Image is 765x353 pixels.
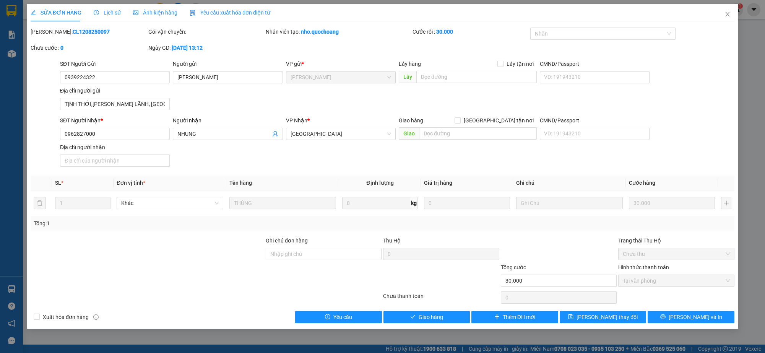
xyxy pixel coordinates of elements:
span: Lấy [399,71,416,83]
button: plusThêm ĐH mới [471,311,558,323]
span: Cao Lãnh [291,72,391,83]
input: Dọc đường [419,127,537,140]
span: user-add [272,131,278,137]
div: CMND/Passport [540,60,650,68]
span: Tại văn phòng [623,275,729,286]
span: SỬA ĐƠN HÀNG [31,10,81,16]
span: Khác [121,197,219,209]
button: plus [721,197,731,209]
span: Ảnh kiện hàng [133,10,177,16]
label: Hình thức thanh toán [618,264,669,270]
label: Ghi chú đơn hàng [266,238,308,244]
input: VD: Bàn, Ghế [229,197,336,209]
span: Giá trị hàng [424,180,452,186]
span: VP Nhận [286,117,307,124]
button: checkGiao hàng [383,311,470,323]
span: plus [494,314,500,320]
span: info-circle [93,314,99,320]
img: icon [190,10,196,16]
span: Sài Gòn [291,128,391,140]
span: Lấy tận nơi [504,60,537,68]
span: kg [410,197,418,209]
th: Ghi chú [513,176,626,190]
input: 0 [629,197,715,209]
span: [PERSON_NAME] và In [669,313,722,321]
div: Địa chỉ người gửi [60,86,170,95]
input: Địa chỉ của người nhận [60,155,170,167]
div: Gói vận chuyển: [148,28,264,36]
span: Thu Hộ [383,238,401,244]
b: 0 [60,45,63,51]
b: nho.quochoang [301,29,339,35]
input: Ghi Chú [516,197,623,209]
span: edit [31,10,36,15]
div: Nhân viên tạo: [266,28,411,36]
div: Ngày GD: [148,44,264,52]
div: Cước rồi : [413,28,528,36]
span: Lịch sử [94,10,121,16]
span: clock-circle [94,10,99,15]
span: [GEOGRAPHIC_DATA] tận nơi [461,116,537,125]
button: exclamation-circleYêu cầu [295,311,382,323]
div: CMND/Passport [540,116,650,125]
input: 0 [424,197,510,209]
span: SL [55,180,61,186]
input: Ghi chú đơn hàng [266,248,382,260]
span: Cước hàng [629,180,655,186]
button: Close [717,4,738,25]
span: picture [133,10,138,15]
div: SĐT Người Gửi [60,60,170,68]
div: Địa chỉ người nhận [60,143,170,151]
div: Người gửi [173,60,283,68]
b: 30.000 [436,29,453,35]
span: Thêm ĐH mới [503,313,535,321]
span: close [724,11,731,17]
span: Xuất hóa đơn hàng [40,313,92,321]
span: Yêu cầu xuất hóa đơn điện tử [190,10,270,16]
b: CL1208250097 [73,29,110,35]
input: Dọc đường [416,71,537,83]
span: [PERSON_NAME] thay đổi [577,313,638,321]
div: [PERSON_NAME]: [31,28,146,36]
input: Địa chỉ của người gửi [60,98,170,110]
div: SĐT Người Nhận [60,116,170,125]
div: Trạng thái Thu Hộ [618,236,734,245]
span: Yêu cầu [333,313,352,321]
span: Giao hàng [399,117,423,124]
div: Chưa thanh toán [382,292,500,305]
span: Định lượng [367,180,394,186]
div: Người nhận [173,116,283,125]
span: Chưa thu [623,248,729,260]
div: Tổng: 1 [34,219,295,228]
span: Đơn vị tính [117,180,145,186]
span: Tên hàng [229,180,252,186]
span: check [410,314,416,320]
button: save[PERSON_NAME] thay đổi [560,311,646,323]
button: printer[PERSON_NAME] và In [648,311,734,323]
span: Tổng cước [501,264,526,270]
span: exclamation-circle [325,314,330,320]
span: printer [660,314,666,320]
span: save [568,314,573,320]
button: delete [34,197,46,209]
div: VP gửi [286,60,396,68]
span: Lấy hàng [399,61,421,67]
span: Giao [399,127,419,140]
b: [DATE] 13:12 [172,45,203,51]
span: Giao hàng [419,313,443,321]
div: Chưa cước : [31,44,146,52]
